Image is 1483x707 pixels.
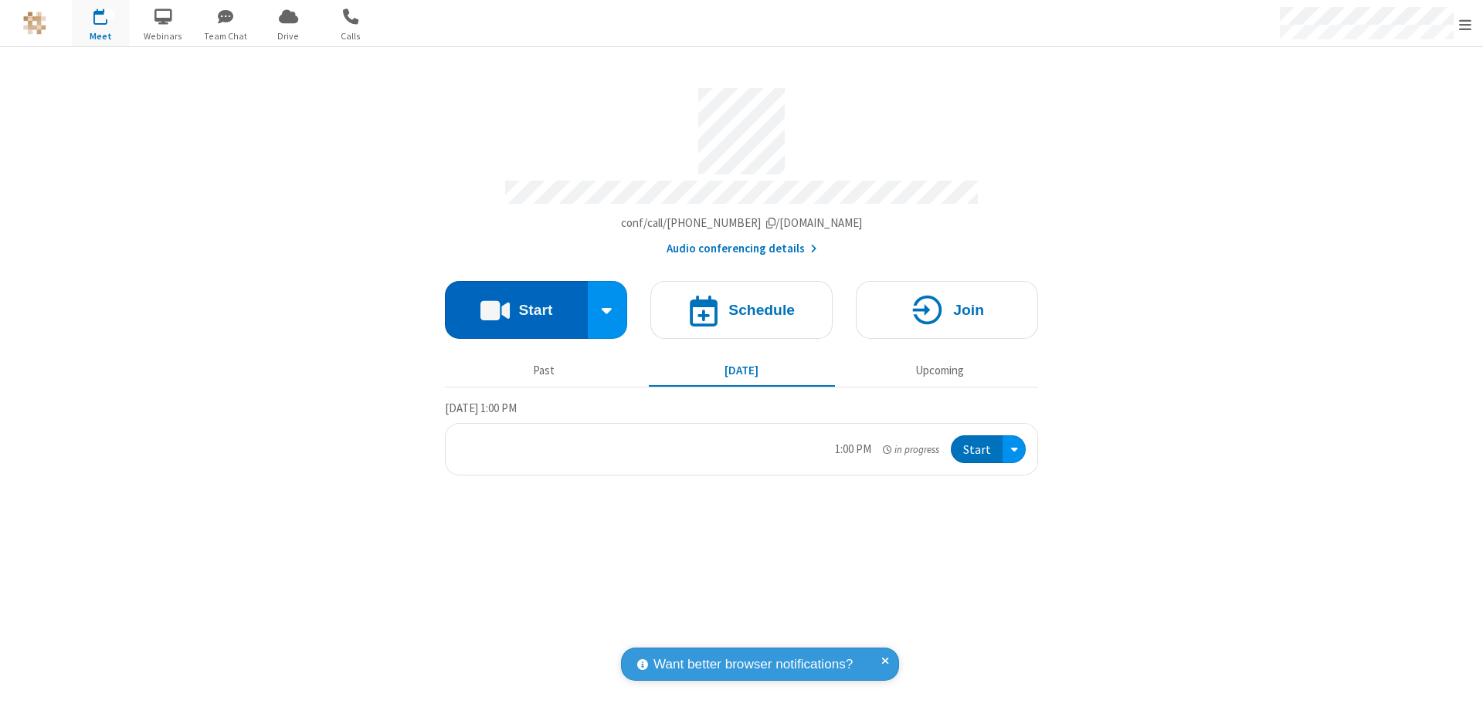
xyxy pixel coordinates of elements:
[847,356,1033,385] button: Upcoming
[653,655,853,675] span: Want better browser notifications?
[445,401,517,415] span: [DATE] 1:00 PM
[649,356,835,385] button: [DATE]
[1003,435,1026,464] div: Open menu
[621,215,863,232] button: Copy my meeting room linkCopy my meeting room link
[104,8,114,20] div: 1
[951,435,1003,464] button: Start
[23,12,46,35] img: QA Selenium DO NOT DELETE OR CHANGE
[445,399,1038,476] section: Today's Meetings
[72,29,130,43] span: Meet
[197,29,255,43] span: Team Chat
[728,303,795,317] h4: Schedule
[856,281,1038,339] button: Join
[322,29,380,43] span: Calls
[1444,667,1471,696] iframe: Chat
[451,356,637,385] button: Past
[953,303,984,317] h4: Join
[588,281,628,339] div: Start conference options
[518,303,552,317] h4: Start
[835,441,871,458] div: 1:00 PM
[260,29,317,43] span: Drive
[621,215,863,230] span: Copy my meeting room link
[667,240,817,258] button: Audio conferencing details
[134,29,192,43] span: Webinars
[445,281,588,339] button: Start
[883,442,939,457] em: in progress
[650,281,833,339] button: Schedule
[445,76,1038,258] section: Account details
